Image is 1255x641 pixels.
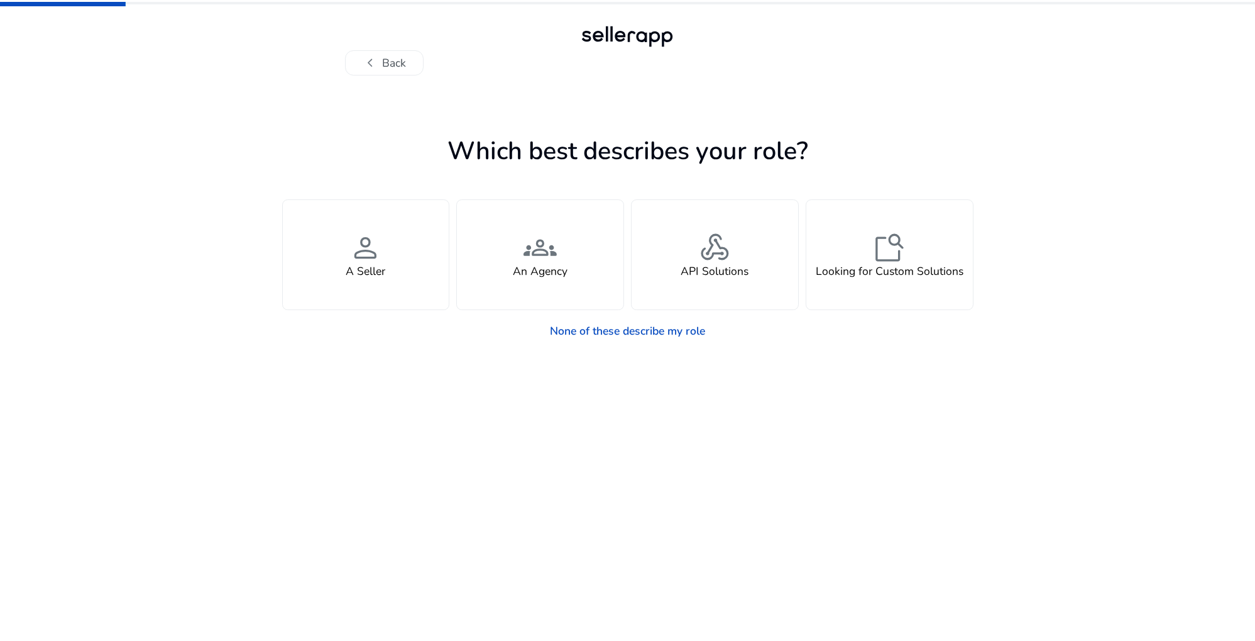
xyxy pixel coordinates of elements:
[346,265,385,278] h4: A Seller
[698,231,732,265] span: webhook
[513,265,567,278] h4: An Agency
[631,199,799,310] button: webhookAPI Solutions
[282,137,973,167] h1: Which best describes your role?
[681,265,748,278] h4: API Solutions
[282,199,450,310] button: personA Seller
[362,55,378,71] span: chevron_left
[873,231,906,265] span: feature_search
[523,231,557,265] span: groups
[806,199,973,310] button: feature_searchLooking for Custom Solutions
[345,50,424,75] button: chevron_leftBack
[539,317,716,345] a: None of these describe my role
[816,265,963,278] h4: Looking for Custom Solutions
[349,231,382,265] span: person
[456,199,624,310] button: groupsAn Agency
